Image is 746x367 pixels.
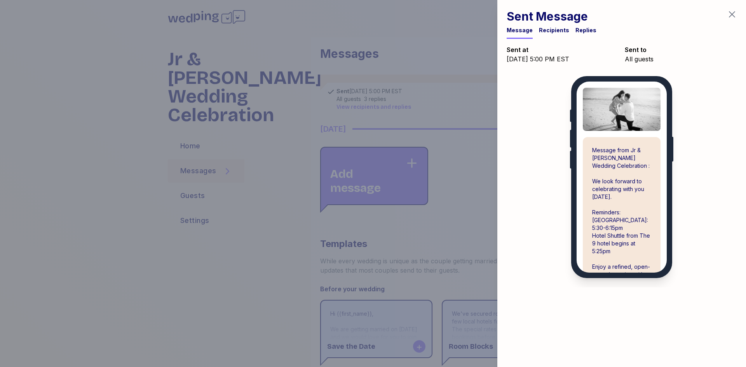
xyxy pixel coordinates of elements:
[507,26,533,34] div: Message
[583,137,661,303] div: Message from Jr & [PERSON_NAME] Wedding Celebration : We look forward to celebrating with you [DA...
[539,26,569,34] div: Recipients
[583,88,661,131] img: Image
[507,9,596,23] h1: Sent Message
[507,54,619,64] div: [DATE] 5:00 PM EST
[575,26,596,34] div: Replies
[625,45,737,54] div: Sent to
[625,54,737,64] div: All guests
[507,45,619,54] div: Sent at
